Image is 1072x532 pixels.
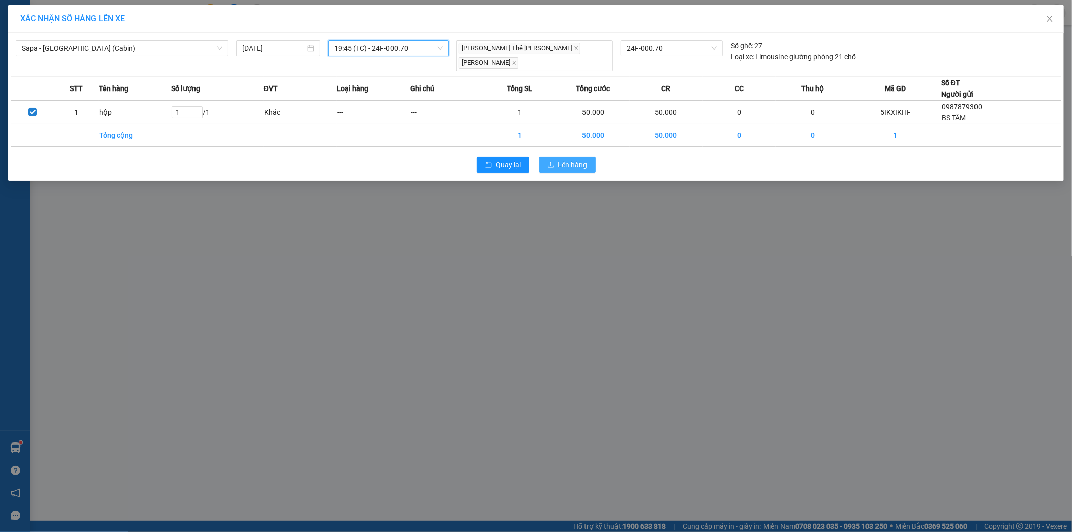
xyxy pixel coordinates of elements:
[801,83,824,94] span: Thu hộ
[885,83,906,94] span: Mã GD
[334,41,443,56] span: 19:45 (TC) - 24F-000.70
[22,41,222,56] span: Sapa - Hà Nội (Cabin)
[539,157,596,173] button: uploadLên hàng
[191,107,202,112] span: Increase Value
[54,100,98,124] td: 1
[942,114,966,122] span: BS TÂM
[485,161,492,169] span: rollback
[547,161,554,169] span: upload
[507,83,532,94] span: Tổng SL
[849,100,941,124] td: 5IKXIKHF
[731,51,754,62] span: Loại xe:
[459,57,518,69] span: [PERSON_NAME]
[941,77,973,100] div: Số ĐT Người gửi
[558,159,588,170] span: Lên hàng
[194,112,200,118] span: down
[171,100,263,124] td: / 1
[264,83,278,94] span: ĐVT
[264,100,337,124] td: Khác
[630,100,703,124] td: 50.000
[171,83,200,94] span: Số lượng
[99,124,172,146] td: Tổng cộng
[194,107,200,113] span: up
[1046,15,1054,23] span: close
[483,124,557,146] td: 1
[410,100,483,124] td: ---
[99,100,172,124] td: hộp
[776,100,849,124] td: 0
[703,100,776,124] td: 0
[731,40,763,51] div: 27
[574,46,579,51] span: close
[20,14,125,23] span: XÁC NHẬN SỐ HÀNG LÊN XE
[661,83,670,94] span: CR
[337,100,410,124] td: ---
[849,124,941,146] td: 1
[942,103,982,111] span: 0987879300
[459,43,580,54] span: [PERSON_NAME] Thế [PERSON_NAME]
[776,124,849,146] td: 0
[576,83,610,94] span: Tổng cước
[337,83,368,94] span: Loại hàng
[512,60,517,65] span: close
[496,159,521,170] span: Quay lại
[731,51,856,62] div: Limousine giường phòng 21 chỗ
[99,83,128,94] span: Tên hàng
[735,83,744,94] span: CC
[1036,5,1064,33] button: Close
[191,112,202,118] span: Decrease Value
[477,157,529,173] button: rollbackQuay lại
[630,124,703,146] td: 50.000
[556,124,630,146] td: 50.000
[410,83,434,94] span: Ghi chú
[70,83,83,94] span: STT
[731,40,753,51] span: Số ghế:
[242,43,305,54] input: 11/08/2025
[703,124,776,146] td: 0
[556,100,630,124] td: 50.000
[627,41,716,56] span: 24F-000.70
[483,100,557,124] td: 1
